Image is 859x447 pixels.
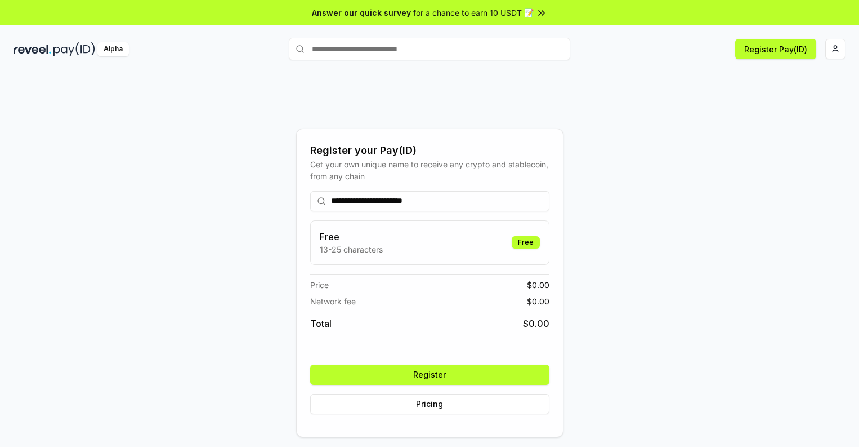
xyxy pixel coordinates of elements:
[527,295,549,307] span: $ 0.00
[320,230,383,244] h3: Free
[320,244,383,255] p: 13-25 characters
[735,39,816,59] button: Register Pay(ID)
[53,42,95,56] img: pay_id
[512,236,540,249] div: Free
[413,7,534,19] span: for a chance to earn 10 USDT 📝
[310,317,332,330] span: Total
[523,317,549,330] span: $ 0.00
[310,158,549,182] div: Get your own unique name to receive any crypto and stablecoin, from any chain
[310,295,356,307] span: Network fee
[310,143,549,158] div: Register your Pay(ID)
[527,279,549,291] span: $ 0.00
[310,279,329,291] span: Price
[312,7,411,19] span: Answer our quick survey
[97,42,129,56] div: Alpha
[14,42,51,56] img: reveel_dark
[310,394,549,414] button: Pricing
[310,365,549,385] button: Register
